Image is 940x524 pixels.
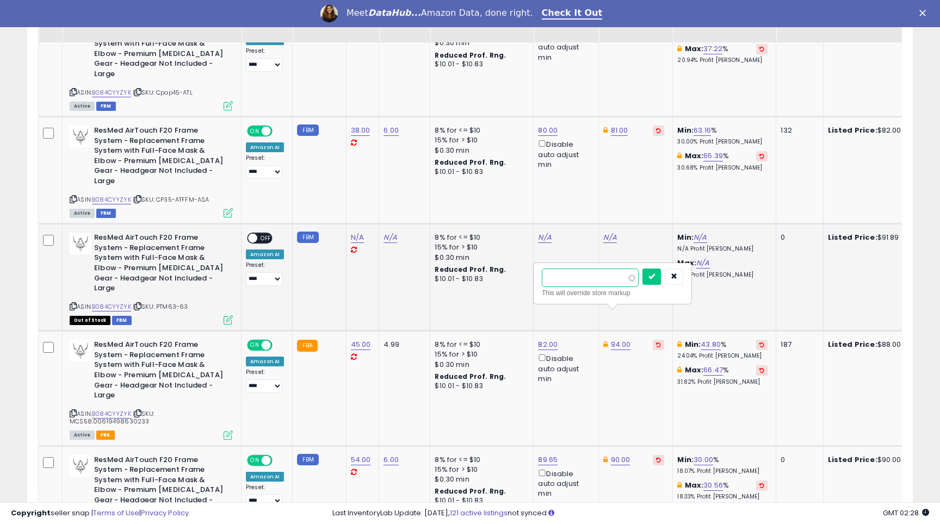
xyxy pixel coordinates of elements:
img: Profile image for Georgie [320,5,338,22]
img: 31etXIHL0iL._SL40_.jpg [70,455,91,477]
div: Disable auto adjust min [538,138,590,170]
div: Disable auto adjust min [538,352,590,384]
i: This overrides the store level max markup for this listing [677,152,682,159]
div: 4.99 [384,340,422,350]
b: Listed Price: [828,232,877,242]
small: FBA [297,340,317,352]
span: All listings currently available for purchase on Amazon [70,102,95,111]
a: B084CYYZYK [92,195,131,204]
span: FBM [96,102,116,111]
div: 0 [781,455,814,465]
img: 31etXIHL0iL._SL40_.jpg [70,126,91,147]
div: $10.01 - $10.83 [435,275,525,284]
div: $0.30 min [435,360,525,370]
div: $91.89 [828,233,918,242]
div: $0.30 min [435,146,525,155]
span: FBA [96,431,115,440]
div: Amazon AI [246,357,284,366]
a: 30.00 [694,454,713,465]
b: Max: [685,365,704,375]
a: N/A [603,232,616,243]
i: Revert to store-level Max Markup [759,46,764,52]
p: 31.82% Profit [PERSON_NAME] [677,378,768,386]
div: 15% for > $10 [435,135,525,145]
a: 38.00 [351,125,370,136]
b: ResMed AirTouch F20 Frame System - Replacement Frame System with Full-Face Mask & Elbow - Premium... [94,340,226,403]
img: 31etXIHL0iL._SL40_.jpg [70,233,91,254]
b: Reduced Prof. Rng. [435,372,506,381]
div: Meet Amazon Data, done right. [347,8,533,18]
div: 187 [781,340,814,350]
b: Min: [677,125,694,135]
i: This overrides the store level max markup for this listing [677,45,682,52]
div: Preset: [246,47,284,72]
a: B084CYYZYK [92,302,131,311]
a: 30.56 [703,480,723,491]
p: 30.68% Profit [PERSON_NAME] [677,164,768,172]
a: N/A [694,232,707,243]
div: Amazon AI [246,142,284,152]
div: $10.01 - $10.83 [435,382,525,391]
div: % [677,481,768,501]
div: $0.30 min [435,38,525,48]
div: $10.01 - $10.83 [435,167,525,177]
span: ON [248,456,262,465]
div: $0.30 min [435,475,525,484]
div: Preset: [246,261,284,286]
a: 54.00 [351,454,371,465]
b: Min: [677,454,694,465]
div: Preset: [246,154,284,179]
div: Close [919,10,930,16]
a: N/A [351,232,364,243]
p: 20.94% Profit [PERSON_NAME] [677,57,768,64]
div: Amazon AI [246,249,284,259]
a: 82.00 [538,339,558,350]
a: 81.00 [611,125,628,136]
div: 8% for <= $10 [435,340,525,350]
div: Disable auto adjust min [538,31,590,63]
div: Preset: [246,369,284,393]
div: Amazon AI [246,472,284,482]
span: FBM [96,209,116,218]
span: | SKU: Cpap45-ATL [133,88,193,97]
small: FBM [297,232,318,243]
small: FBM [297,454,318,465]
b: Reduced Prof. Rng. [435,51,506,60]
a: 66.47 [703,365,723,376]
div: $82.00 [828,126,918,135]
div: 8% for <= $10 [435,233,525,242]
p: N/A Profit [PERSON_NAME] [677,271,768,279]
div: 8% for <= $10 [435,126,525,135]
strong: Copyright [11,508,51,518]
small: FBM [297,124,318,136]
span: | SKU: PTM63-63 [133,302,188,311]
a: N/A [384,232,397,243]
div: $88.00 [828,340,918,350]
span: FBM [112,316,132,325]
a: N/A [538,232,551,243]
b: ResMed AirTouch F20 Frame System - Replacement Frame System with Full-Face Mask & Elbow - Premium... [94,18,226,82]
i: This overrides the store level Dynamic Max Price for this listing [603,127,608,134]
b: Max: [685,43,704,54]
a: 63.16 [694,125,711,136]
div: 15% for > $10 [435,350,525,359]
b: Max: [685,151,704,161]
div: $10.01 - $10.83 [435,60,525,69]
div: 15% for > $10 [435,465,525,475]
b: Reduced Prof. Rng. [435,265,506,274]
div: ASIN: [70,126,233,216]
img: 31etXIHL0iL._SL40_.jpg [70,340,91,361]
a: 43.80 [701,339,721,350]
a: 6.00 [384,125,399,136]
i: Revert to store-level Max Markup [759,153,764,159]
span: OFF [271,456,288,465]
b: ResMed AirTouch F20 Frame System - Replacement Frame System with Full-Face Mask & Elbow - Premium... [94,126,226,189]
div: % [677,44,768,64]
div: 0 [781,233,814,242]
b: Min: [685,339,701,350]
div: ASIN: [70,233,233,323]
b: Listed Price: [828,339,877,350]
a: B084CYYZYK [92,88,131,97]
span: | SKU: CP35-ATFFM-ASA [133,195,209,204]
div: Last InventoryLab Update: [DATE], not synced. [332,508,929,519]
